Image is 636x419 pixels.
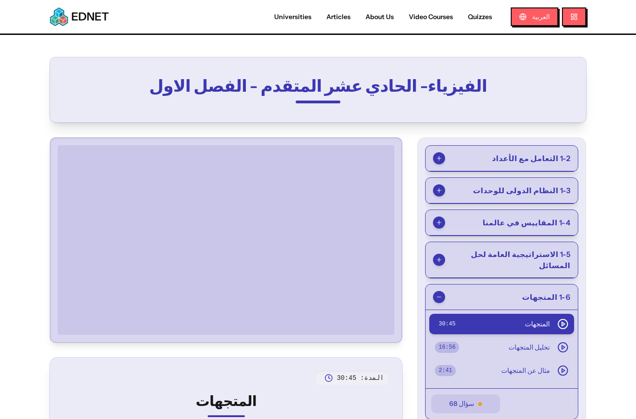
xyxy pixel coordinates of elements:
a: Articles [319,12,358,22]
a: Universities [267,12,319,22]
span: تحليل المتجهات [508,343,550,352]
h2: الفيزياء- الحادي عشر المتقدم - الفصل الاول [95,76,541,95]
button: 1-2 التعامل مع الأعداد [426,146,578,171]
span: EDNET [71,9,109,24]
span: 2 : 41 [435,365,456,376]
span: 1-5 الاستراتيجية العامة لحل المسائل [445,249,570,271]
button: 1-5 الاستراتيجية العامة لحل المسائل [426,242,578,278]
span: 1-6 المتجهات [522,291,570,303]
h2: المتجهات [63,393,389,410]
button: مثال عن المتجهات2:41 [429,360,574,381]
a: Quizzes [460,12,500,22]
span: المدة: 30:45 [337,373,384,383]
a: Video Courses [401,12,460,22]
span: 30 : 45 [435,318,459,330]
img: EDNET [50,7,68,26]
button: سؤال 68 [431,394,500,413]
span: 1-2 التعامل مع الأعداد [492,153,570,164]
span: 1-3 النظام الدولى للوحدات [473,185,570,196]
span: سؤال 68 [449,399,474,409]
button: العربية [511,7,558,26]
button: 1-4 المقاييس في عالمنا [426,210,578,236]
button: 1-6 المتجهات [426,284,578,310]
button: تحليل المتجهات16:56 [429,337,574,358]
span: 16 : 56 [435,342,459,353]
span: مثال عن المتجهات [501,366,550,375]
span: 1-4 المقاييس في عالمنا [482,217,570,228]
a: About Us [358,12,401,22]
a: EDNETEDNET [50,7,109,26]
span: المتجهات [525,319,550,329]
button: 1-3 النظام الدولى للوحدات [426,178,578,203]
button: المتجهات30:45 [429,314,574,334]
